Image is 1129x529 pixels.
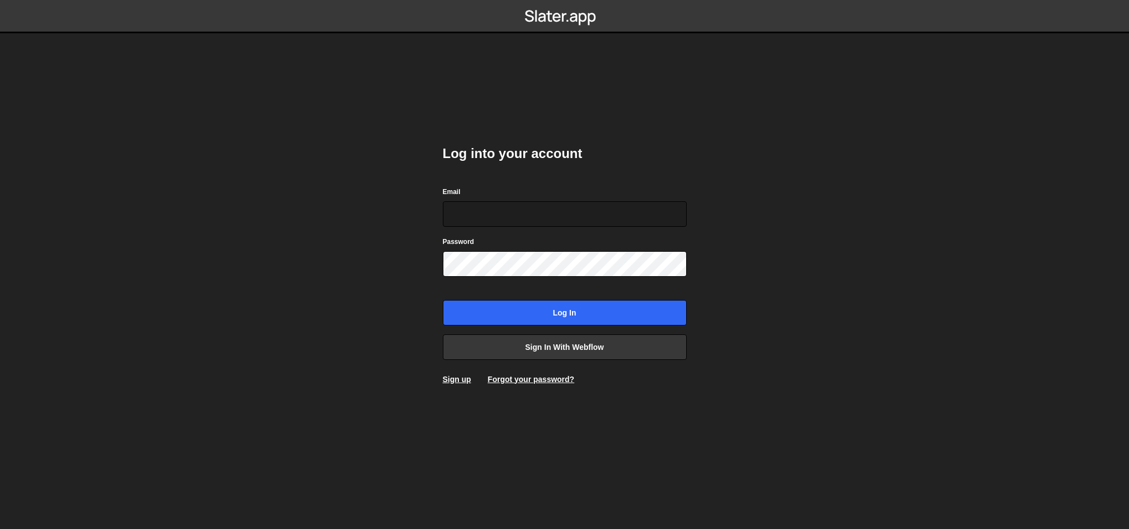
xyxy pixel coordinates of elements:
[488,375,574,384] a: Forgot your password?
[443,145,687,162] h2: Log into your account
[443,334,687,360] a: Sign in with Webflow
[443,375,471,384] a: Sign up
[443,236,474,247] label: Password
[443,186,461,197] label: Email
[443,300,687,325] input: Log in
